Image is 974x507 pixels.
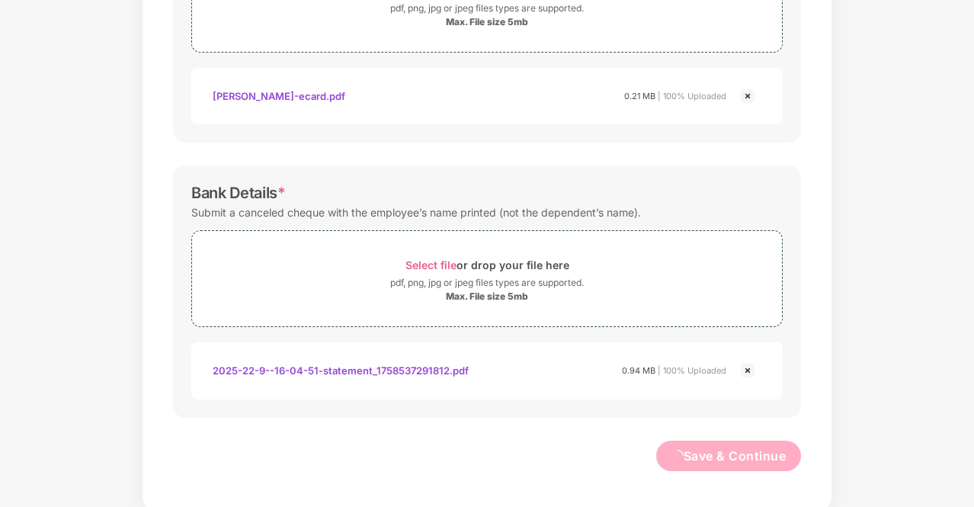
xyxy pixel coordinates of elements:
[622,365,655,376] span: 0.94 MB
[739,361,757,380] img: svg+xml;base64,PHN2ZyBpZD0iQ3Jvc3MtMjR4MjQiIHhtbG5zPSJodHRwOi8vd3d3LnczLm9yZy8yMDAwL3N2ZyIgd2lkdG...
[405,255,569,275] div: or drop your file here
[739,87,757,105] img: svg+xml;base64,PHN2ZyBpZD0iQ3Jvc3MtMjR4MjQiIHhtbG5zPSJodHRwOi8vd3d3LnczLm9yZy8yMDAwL3N2ZyIgd2lkdG...
[446,290,528,303] div: Max. File size 5mb
[191,202,641,223] div: Submit a canceled cheque with the employee’s name printed (not the dependent’s name).
[658,365,726,376] span: | 100% Uploaded
[192,242,782,315] span: Select fileor drop your file herepdf, png, jpg or jpeg files types are supported.Max. File size 5mb
[213,83,345,109] div: [PERSON_NAME]-ecard.pdf
[191,184,286,202] div: Bank Details
[658,91,726,101] span: | 100% Uploaded
[656,441,802,471] button: loadingSave & Continue
[624,91,655,101] span: 0.21 MB
[446,16,528,28] div: Max. File size 5mb
[213,358,469,383] div: 2025-22-9--16-04-51-statement_1758537291812.pdf
[405,258,457,271] span: Select file
[390,275,584,290] div: pdf, png, jpg or jpeg files types are supported.
[390,1,584,16] div: pdf, png, jpg or jpeg files types are supported.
